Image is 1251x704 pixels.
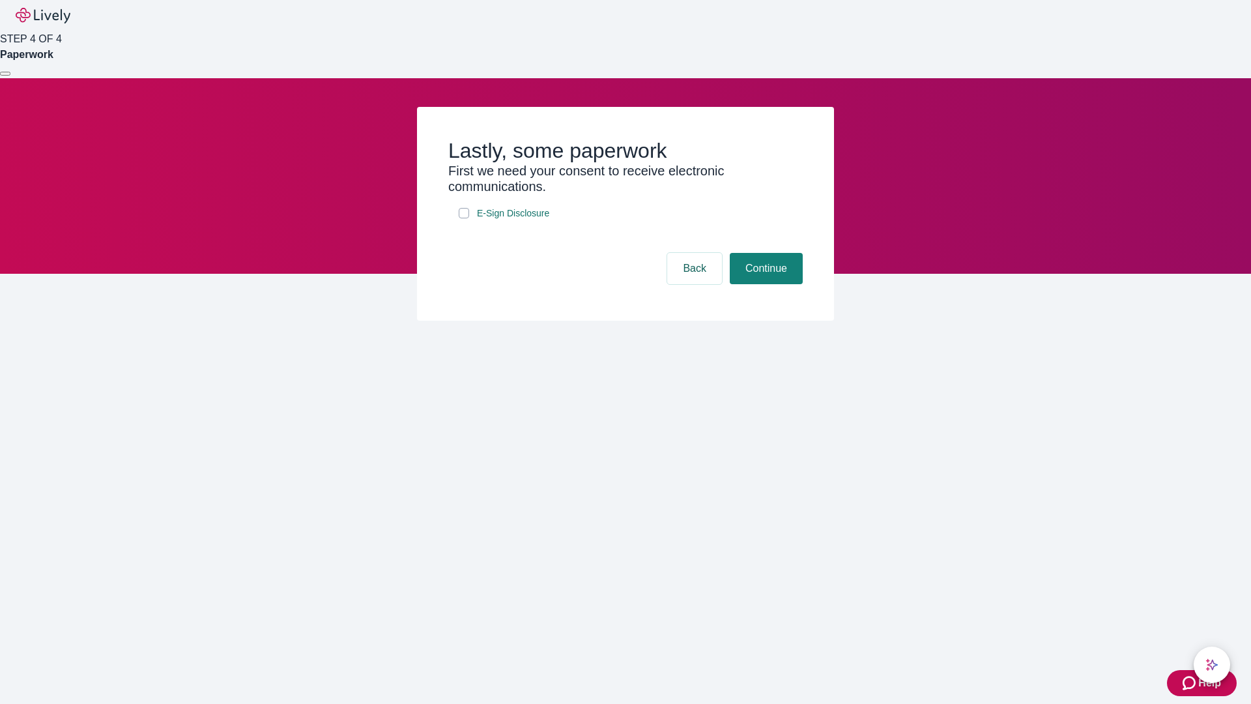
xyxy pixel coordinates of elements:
button: Zendesk support iconHelp [1167,670,1237,696]
button: chat [1194,647,1230,683]
svg: Zendesk support icon [1183,675,1198,691]
button: Continue [730,253,803,284]
span: Help [1198,675,1221,691]
svg: Lively AI Assistant [1205,658,1218,671]
img: Lively [16,8,70,23]
span: E-Sign Disclosure [477,207,549,220]
a: e-sign disclosure document [474,205,552,222]
button: Back [667,253,722,284]
h3: First we need your consent to receive electronic communications. [448,163,803,194]
h2: Lastly, some paperwork [448,138,803,163]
